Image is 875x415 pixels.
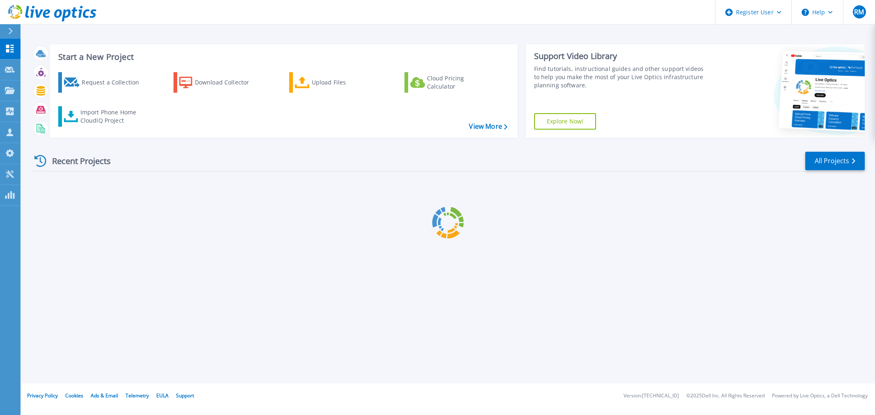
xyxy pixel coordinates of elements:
[534,65,708,89] div: Find tutorials, instructional guides and other support videos to help you make the most of your L...
[174,72,265,93] a: Download Collector
[772,393,868,399] li: Powered by Live Optics, a Dell Technology
[195,74,260,91] div: Download Collector
[805,152,865,170] a: All Projects
[58,52,507,62] h3: Start a New Project
[65,392,83,399] a: Cookies
[156,392,169,399] a: EULA
[534,51,708,62] div: Support Video Library
[80,108,144,125] div: Import Phone Home CloudIQ Project
[82,74,147,91] div: Request a Collection
[32,151,122,171] div: Recent Projects
[427,74,493,91] div: Cloud Pricing Calculator
[854,9,864,15] span: RM
[624,393,679,399] li: Version: [TECHNICAL_ID]
[58,72,150,93] a: Request a Collection
[404,72,496,93] a: Cloud Pricing Calculator
[686,393,765,399] li: © 2025 Dell Inc. All Rights Reserved
[126,392,149,399] a: Telemetry
[469,123,507,130] a: View More
[27,392,58,399] a: Privacy Policy
[91,392,118,399] a: Ads & Email
[289,72,381,93] a: Upload Files
[534,113,596,130] a: Explore Now!
[176,392,194,399] a: Support
[312,74,377,91] div: Upload Files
